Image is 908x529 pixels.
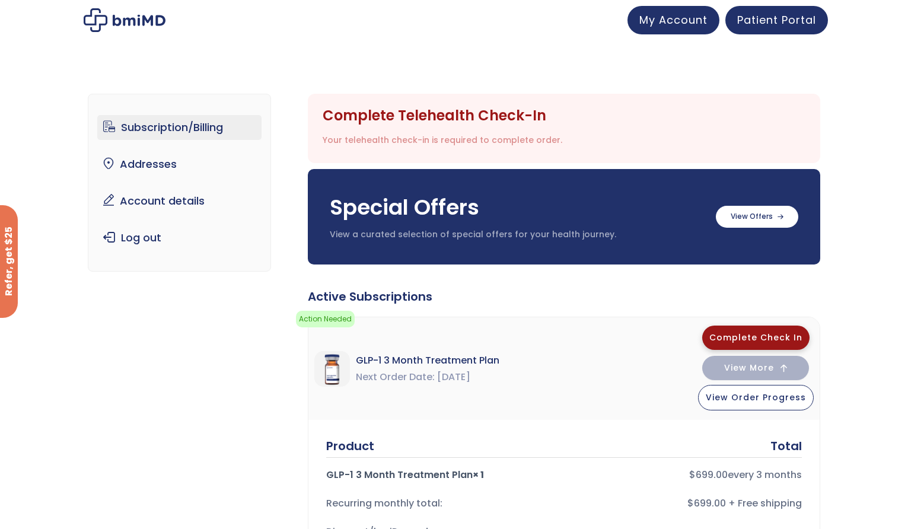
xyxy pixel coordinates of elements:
span: $ [689,468,696,482]
h3: Special Offers [330,193,704,222]
div: Total [770,438,802,454]
nav: Account pages [88,94,271,272]
img: My account [84,8,165,32]
span: GLP-1 3 Month Treatment Plan [356,352,499,369]
a: Addresses [97,152,262,177]
a: Patient Portal [725,6,828,34]
span: Complete Check In [709,332,802,343]
span: [DATE] [437,369,470,385]
div: Your telehealth check-in is required to complete order. [323,132,562,148]
a: Subscription/Billing [97,115,262,140]
span: View Order Progress [706,391,806,403]
img: GLP-1 3 Month Treatment Plan [314,351,350,387]
div: $699.00 + Free shipping [574,495,802,512]
div: every 3 months [574,467,802,483]
div: GLP-1 3 Month Treatment Plan [326,467,555,483]
a: Account details [97,189,262,213]
span: My Account [639,12,708,27]
span: View More [724,364,774,372]
span: Next Order Date [356,369,435,385]
span: Action Needed [296,311,355,327]
div: Recurring monthly total: [326,495,555,512]
p: View a curated selection of special offers for your health journey. [330,229,704,241]
a: Log out [97,225,262,250]
div: Product [326,438,374,454]
button: Complete Check In [702,326,810,350]
bdi: 699.00 [689,468,728,482]
div: Complete Telehealth Check-In [323,109,562,123]
a: My Account [627,6,719,34]
div: Active Subscriptions [308,288,820,305]
strong: × 1 [473,468,484,482]
button: View More [702,356,809,380]
button: View Order Progress [698,385,814,410]
span: Patient Portal [737,12,816,27]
